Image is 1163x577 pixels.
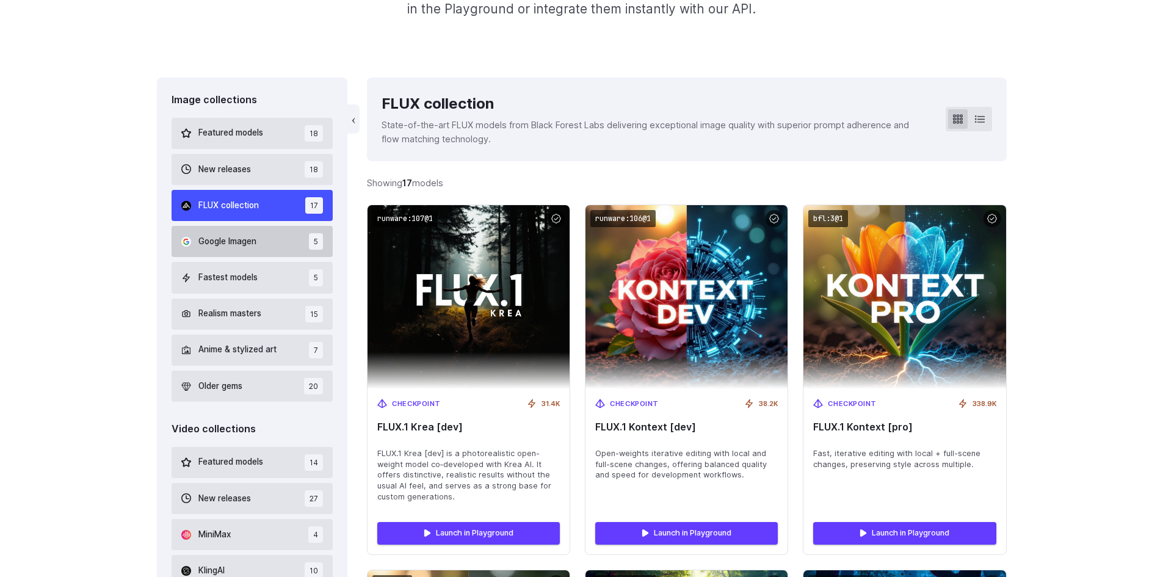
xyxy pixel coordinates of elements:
span: Checkpoint [392,399,441,410]
button: Featured models 18 [172,118,333,149]
span: Featured models [198,455,263,469]
span: 20 [304,378,323,394]
span: 5 [309,233,323,250]
span: FLUX.1 Kontext [pro] [813,421,996,433]
span: FLUX.1 Krea [dev] [377,421,560,433]
span: FLUX.1 Krea [dev] is a photorealistic open-weight model co‑developed with Krea AI. It offers dist... [377,448,560,503]
span: 338.9K [973,399,996,410]
button: New releases 18 [172,154,333,185]
span: 31.4K [542,399,560,410]
button: Anime & stylized art 7 [172,335,333,366]
span: Open-weights iterative editing with local and full-scene changes, offering balanced quality and s... [595,448,778,481]
div: Video collections [172,421,333,437]
div: FLUX collection [382,92,926,115]
a: Launch in Playground [813,522,996,544]
button: New releases 27 [172,483,333,514]
button: Older gems 20 [172,371,333,402]
span: 17 [305,197,323,214]
span: New releases [198,163,251,176]
span: Checkpoint [828,399,877,410]
img: FLUX.1 Kontext [dev] [585,205,788,389]
span: Realism masters [198,307,261,321]
code: bfl:3@1 [808,210,848,228]
span: 7 [309,342,323,358]
span: Checkpoint [610,399,659,410]
button: MiniMax 4 [172,519,333,550]
img: FLUX.1 Kontext [pro] [803,205,1005,389]
code: runware:107@1 [372,210,438,228]
span: Featured models [198,126,263,140]
a: Launch in Playground [595,522,778,544]
span: 18 [305,125,323,142]
span: 18 [305,161,323,178]
div: Image collections [172,92,333,108]
span: 27 [305,490,323,507]
span: 15 [305,306,323,322]
button: Fastest models 5 [172,262,333,293]
button: Realism masters 15 [172,299,333,330]
span: New releases [198,492,251,506]
img: FLUX.1 Krea [dev] [368,205,570,389]
span: Fastest models [198,271,258,285]
button: Featured models 14 [172,447,333,478]
span: 38.2K [759,399,778,410]
button: FLUX collection 17 [172,190,333,221]
a: Launch in Playground [377,522,560,544]
span: 4 [308,526,323,543]
span: 5 [309,269,323,286]
p: State-of-the-art FLUX models from Black Forest Labs delivering exceptional image quality with sup... [382,118,926,146]
button: Google Imagen 5 [172,226,333,257]
span: MiniMax [198,528,231,542]
span: Older gems [198,380,242,393]
span: FLUX.1 Kontext [dev] [595,421,778,433]
strong: 17 [402,178,412,188]
button: ‹ [347,104,360,134]
code: runware:106@1 [590,210,656,228]
span: FLUX collection [198,199,259,212]
div: Showing models [367,176,443,190]
span: 14 [305,454,323,471]
span: Anime & stylized art [198,343,277,357]
span: Fast, iterative editing with local + full-scene changes, preserving style across multiple. [813,448,996,470]
span: Google Imagen [198,235,256,249]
